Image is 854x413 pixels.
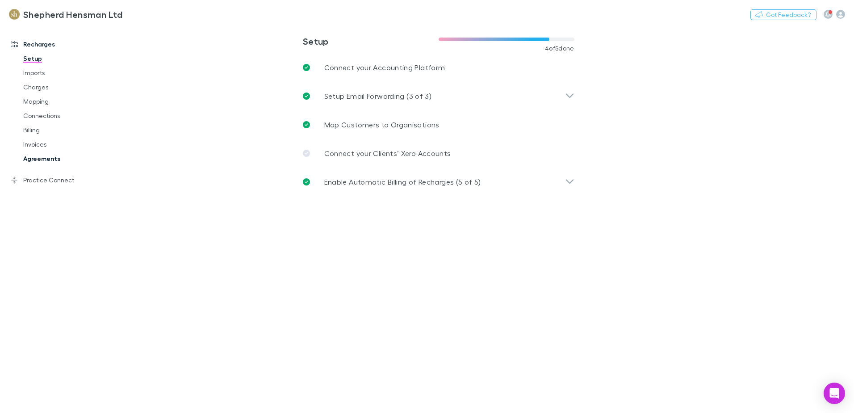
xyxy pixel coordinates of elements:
h3: Setup [303,36,439,46]
a: Practice Connect [2,173,121,187]
a: Mapping [14,94,121,109]
a: Imports [14,66,121,80]
a: Setup [14,51,121,66]
a: Billing [14,123,121,137]
a: Recharges [2,37,121,51]
p: Setup Email Forwarding (3 of 3) [324,91,431,101]
img: Shepherd Hensman Ltd's Logo [9,9,20,20]
button: Got Feedback? [750,9,816,20]
p: Connect your Clients’ Xero Accounts [324,148,451,159]
a: Map Customers to Organisations [296,110,582,139]
div: Enable Automatic Billing of Recharges (5 of 5) [296,168,582,196]
p: Map Customers to Organisations [324,119,440,130]
span: 4 of 5 done [545,45,574,52]
h3: Shepherd Hensman Ltd [23,9,122,20]
a: Charges [14,80,121,94]
a: Invoices [14,137,121,152]
a: Shepherd Hensman Ltd [4,4,128,25]
a: Connect your Accounting Platform [296,53,582,82]
div: Setup Email Forwarding (3 of 3) [296,82,582,110]
a: Connections [14,109,121,123]
div: Open Intercom Messenger [824,383,845,404]
p: Connect your Accounting Platform [324,62,445,73]
a: Connect your Clients’ Xero Accounts [296,139,582,168]
p: Enable Automatic Billing of Recharges (5 of 5) [324,177,481,187]
a: Agreements [14,152,121,166]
